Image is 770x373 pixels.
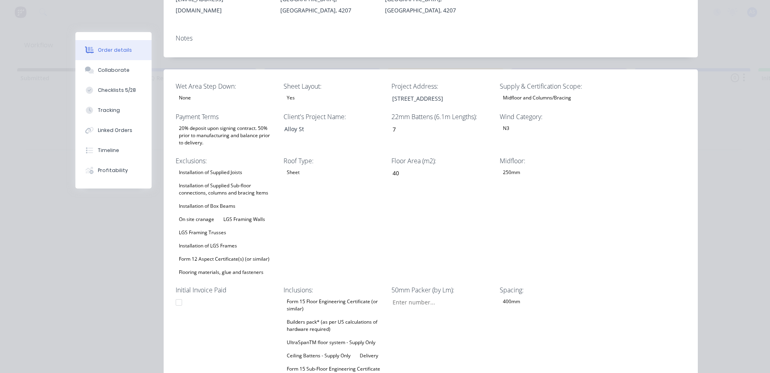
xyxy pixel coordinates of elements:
[98,147,119,154] div: Timeline
[391,285,492,295] label: 50mm Packer (by Lm):
[98,67,130,74] div: Collaborate
[284,317,384,334] div: Builders pack* (as per US calculations of hardware required)
[284,81,384,91] label: Sheet Layout:
[284,112,384,122] label: Client's Project Name:
[98,167,128,174] div: Profitability
[357,351,381,361] div: Delivery
[75,160,152,180] button: Profitability
[98,87,136,94] div: Checklists 5/28
[500,112,600,122] label: Wind Category:
[176,34,686,42] div: Notes
[176,241,240,251] div: Installation of LGS Frames
[176,180,276,198] div: Installation of Supplied Sub-floor connections, columns and bracing Items
[75,120,152,140] button: Linked Orders
[284,167,303,178] div: Sheet
[176,201,239,211] div: Installation of Box Beams
[176,227,229,238] div: LGS Framing Trusses
[284,93,298,103] div: Yes
[391,81,492,91] label: Project Address:
[75,80,152,100] button: Checklists 5/28
[75,140,152,160] button: Timeline
[176,123,276,148] div: 20% deposit upon signing contract. 50% prior to manufacturing and balance prior to delivery.
[176,214,217,225] div: On site cranage
[176,81,276,91] label: Wet Area Step Down:
[500,123,513,134] div: N3
[284,285,384,295] label: Inclusions:
[284,351,354,361] div: Ceiling Battens - Supply Only
[500,285,600,295] label: Spacing:
[500,167,523,178] div: 250mm
[500,156,600,166] label: Midfloor:
[391,156,492,166] label: Floor Area (m2):
[500,93,574,103] div: Midfloor and Columns/Bracing
[75,40,152,60] button: Order details
[386,123,492,135] input: Enter number...
[500,81,600,91] label: Supply & Certification Scope:
[500,296,523,307] div: 400mm
[284,296,384,314] div: Form 15 Floor Engineering Certificate (or similar)
[176,93,194,103] div: None
[98,107,120,114] div: Tracking
[386,296,492,308] input: Enter number...
[98,127,132,134] div: Linked Orders
[75,60,152,80] button: Collaborate
[176,285,276,295] label: Initial Invoice Paid
[220,214,268,225] div: LGS Framing Walls
[278,123,378,135] div: Alloy St
[391,112,492,122] label: 22mm Battens (6.1m Lengths):
[284,337,379,348] div: UltraSpanTM floor system - Supply Only
[176,112,276,122] label: Payment Terms
[176,254,273,264] div: Form 12 Aspect Certificate(s) (or similar)
[176,167,245,178] div: Installation of Supplied Joists
[284,156,384,166] label: Roof Type:
[386,167,492,179] input: Enter number...
[176,267,267,278] div: Flooring materials, glue and fasteners
[98,47,132,54] div: Order details
[75,100,152,120] button: Tracking
[176,156,276,166] label: Exclusions:
[386,93,486,104] div: [STREET_ADDRESS]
